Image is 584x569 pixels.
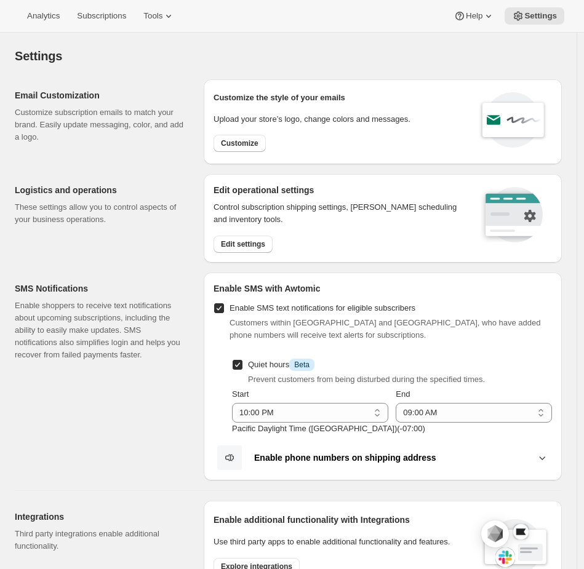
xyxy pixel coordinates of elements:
button: Edit settings [214,236,273,253]
p: Pacific Daylight Time ([GEOGRAPHIC_DATA]) ( -07 : 00 ) [232,423,552,435]
button: Subscriptions [70,7,134,25]
p: Enable shoppers to receive text notifications about upcoming subscriptions, including the ability... [15,300,184,361]
span: Help [466,11,482,21]
span: Tools [143,11,162,21]
button: Settings [505,7,564,25]
p: Upload your store’s logo, change colors and messages. [214,113,410,125]
b: Enable phone numbers on shipping address [254,453,436,463]
h2: Logistics and operations [15,184,184,196]
h2: Enable SMS with Awtomic [214,282,552,295]
span: Prevent customers from being disturbed during the specified times. [248,375,485,384]
button: Customize [214,135,266,152]
span: Analytics [27,11,60,21]
span: Edit settings [221,239,265,249]
span: Settings [15,49,62,63]
h2: Email Customization [15,89,184,101]
p: Customize subscription emails to match your brand. Easily update messaging, color, and add a logo. [15,106,184,143]
span: Start [232,389,249,399]
p: Customize the style of your emails [214,92,345,104]
span: End [396,389,410,399]
span: Beta [294,360,310,370]
p: Use third party apps to enable additional functionality and features. [214,536,469,548]
button: Enable phone numbers on shipping address [214,445,552,471]
h2: Edit operational settings [214,184,463,196]
span: Subscriptions [77,11,126,21]
span: Settings [524,11,557,21]
span: Customize [221,138,258,148]
h2: Integrations [15,511,184,523]
span: Customers within [GEOGRAPHIC_DATA] and [GEOGRAPHIC_DATA], who have added phone numbers will recei... [230,318,541,340]
p: Third party integrations enable additional functionality. [15,528,184,552]
h2: SMS Notifications [15,282,184,295]
p: These settings allow you to control aspects of your business operations. [15,201,184,226]
h2: Enable additional functionality with Integrations [214,514,469,526]
button: Help [446,7,502,25]
p: Control subscription shipping settings, [PERSON_NAME] scheduling and inventory tools. [214,201,463,226]
span: Enable SMS text notifications for eligible subscribers [230,303,415,312]
button: Analytics [20,7,67,25]
span: Quiet hours [248,360,314,369]
button: Tools [136,7,182,25]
